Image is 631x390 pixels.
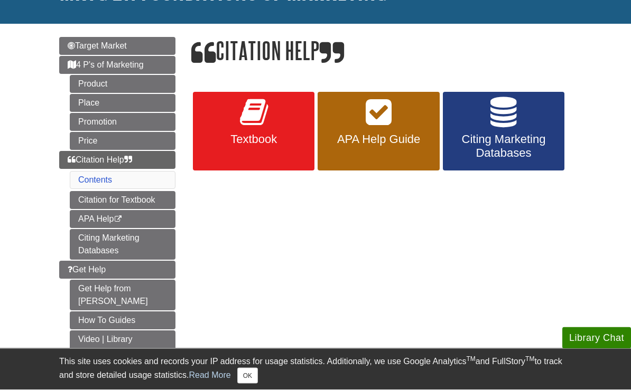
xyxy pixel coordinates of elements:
[193,92,314,172] a: Textbook
[59,151,175,169] a: Citation Help
[68,265,106,274] span: Get Help
[191,37,572,67] h1: Citation Help
[59,261,175,279] a: Get Help
[68,42,127,51] span: Target Market
[443,92,564,172] a: Citing Marketing Databases
[70,113,175,131] a: Promotion
[201,133,307,147] span: Textbook
[70,192,175,210] a: Citation for Textbook
[562,327,631,349] button: Library Chat
[59,56,175,74] a: 4 P's of Marketing
[114,216,123,223] i: This link opens in a new window
[451,133,556,160] span: Citing Marketing Databases
[70,280,175,311] a: Get Help from [PERSON_NAME]
[70,94,175,112] a: Place
[525,355,534,363] sup: TM
[68,61,144,70] span: 4 P's of Marketing
[70,312,175,330] a: How To Guides
[70,331,175,362] a: Video | Library Overview
[59,37,175,55] a: Target Market
[466,355,475,363] sup: TM
[326,133,431,147] span: APA Help Guide
[78,176,112,185] a: Contents
[237,368,258,384] button: Close
[70,211,175,229] a: APA Help
[70,230,175,260] a: Citing Marketing Databases
[189,370,230,379] a: Read More
[68,156,132,165] span: Citation Help
[318,92,439,172] a: APA Help Guide
[59,355,572,384] div: This site uses cookies and records your IP address for usage statistics. Additionally, we use Goo...
[59,37,175,362] div: Guide Page Menu
[70,75,175,93] a: Product
[70,132,175,150] a: Price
